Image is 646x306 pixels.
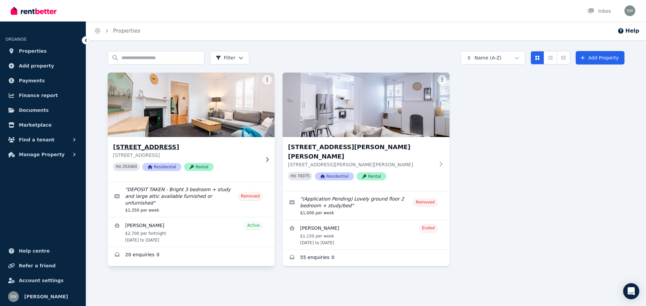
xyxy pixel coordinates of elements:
[184,163,214,171] span: Rental
[19,77,45,85] span: Payments
[283,191,450,220] a: Edit listing: (Application Pending) Lovely ground floor 2 bedroom + study/bed
[531,51,544,64] button: Card view
[19,91,58,99] span: Finance report
[142,163,181,171] span: Residential
[288,142,435,161] h3: [STREET_ADDRESS][PERSON_NAME][PERSON_NAME]
[113,152,260,159] p: [STREET_ADDRESS]
[283,73,450,191] a: 3/18 Manion Ave, Rose Bay[STREET_ADDRESS][PERSON_NAME][PERSON_NAME][STREET_ADDRESS][PERSON_NAME][...
[283,250,450,266] a: Enquiries for 3/18 Manion Ave, Rose Bay
[288,161,435,168] p: [STREET_ADDRESS][PERSON_NAME][PERSON_NAME]
[19,62,54,70] span: Add property
[297,174,310,179] code: 70375
[19,136,55,144] span: Find a tenant
[113,142,260,152] h3: [STREET_ADDRESS]
[113,28,140,34] a: Properties
[5,89,80,102] a: Finance report
[576,51,624,64] a: Add Property
[5,118,80,132] a: Marketplace
[461,51,525,64] button: Name (A-Z)
[623,283,639,299] div: Open Intercom Messenger
[262,75,272,85] button: More options
[108,182,275,217] a: Edit listing: DEPOSIT TAKEN - Bright 3 bedroom + study and large attic available furnished or unf...
[104,71,279,139] img: 3/17 Gipps Street, Bronte
[108,217,275,247] a: View details for Rechelle Carroll
[624,5,635,16] img: Stacey Walker
[5,259,80,272] a: Refer a friend
[5,74,80,87] a: Payments
[5,44,80,58] a: Properties
[11,6,57,16] img: RentBetter
[86,21,148,40] nav: Breadcrumb
[544,51,557,64] button: Compact list view
[315,172,354,180] span: Residential
[116,165,121,169] small: PID
[291,174,296,178] small: PID
[5,244,80,258] a: Help centre
[617,27,639,35] button: Help
[108,247,275,263] a: Enquiries for 3/17 Gipps Street, Bronte
[216,54,236,61] span: Filter
[210,51,249,64] button: Filter
[557,51,570,64] button: Expanded list view
[19,47,47,55] span: Properties
[5,148,80,161] button: Manage Property
[283,220,450,250] a: View details for Florian Kaumanns
[19,121,51,129] span: Marketplace
[474,54,502,61] span: Name (A-Z)
[5,274,80,287] a: Account settings
[24,293,68,301] span: [PERSON_NAME]
[19,106,49,114] span: Documents
[19,276,64,285] span: Account settings
[108,73,275,182] a: 3/17 Gipps Street, Bronte[STREET_ADDRESS][STREET_ADDRESS]PID 253403ResidentialRental
[531,51,570,64] div: View options
[5,103,80,117] a: Documents
[437,75,447,85] button: More options
[283,73,450,137] img: 3/18 Manion Ave, Rose Bay
[19,247,50,255] span: Help centre
[19,262,56,270] span: Refer a friend
[5,133,80,146] button: Find a tenant
[5,37,27,42] span: ORGANISE
[357,172,386,180] span: Rental
[19,150,65,159] span: Manage Property
[8,291,19,302] img: Stacey Walker
[122,165,137,169] code: 253403
[587,8,611,14] div: Inbox
[5,59,80,73] a: Add property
